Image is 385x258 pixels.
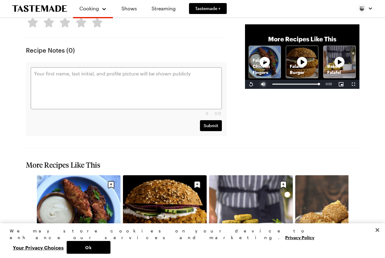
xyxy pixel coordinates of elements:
a: To Tastemade Home Page [12,5,67,12]
div: Privacy [10,228,370,254]
p: Falafel Chicken Fingers [249,57,281,75]
button: Submit [200,120,222,131]
h4: Recipe Notes ( 0 ) [26,47,227,54]
a: More information about your privacy, opens in a new tab [285,234,314,240]
span: Tastemade + [195,5,221,12]
span: Cooking [79,5,99,11]
span: Submit [204,123,218,129]
button: Replay [245,80,257,89]
div: Progress Bar [272,84,319,85]
div: 500 [31,110,222,117]
p: Falafel Burger [286,63,318,75]
span: - [325,82,326,86]
a: Tastemade + [189,3,227,14]
a: Falafel Chicken FingersRecipe image thumbnail [249,46,281,78]
img: Profile picture [357,4,367,13]
p: Baked Falafel [324,63,355,75]
button: Close [371,223,384,237]
button: Save recipe [191,179,203,190]
button: Your Privacy Choices [10,241,67,254]
button: Mute [257,80,269,89]
button: Picture-in-Picture [335,80,347,89]
p: More Recipes Like This [268,35,336,43]
button: Profile picture [357,4,373,13]
button: Ok [67,241,110,254]
span: 0:00 [326,82,332,86]
a: Falafel BurgerRecipe image thumbnail [286,46,318,78]
h2: More Recipes Like This [26,161,359,169]
div: We may store cookies on your device to enhance our services and marketing. [10,228,370,241]
button: Cooking [79,2,107,15]
button: Save recipe [278,179,289,190]
button: Save recipe [105,179,117,190]
button: Fullscreen [347,80,359,89]
a: Baked FalafelRecipe image thumbnail [323,46,356,78]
